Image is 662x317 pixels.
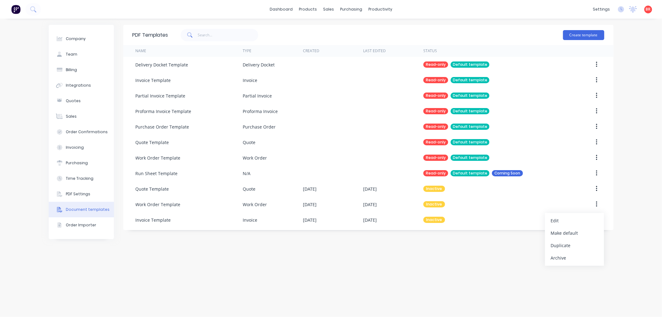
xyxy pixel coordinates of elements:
[66,114,77,119] div: Sales
[66,83,91,88] div: Integrations
[365,5,395,14] div: productivity
[551,253,598,262] div: Archive
[66,191,90,197] div: PDF Settings
[423,170,448,176] div: Read-only
[136,61,188,68] div: Delivery Docket Template
[49,217,114,233] button: Order Importer
[363,48,386,54] div: Last Edited
[66,52,77,57] div: Team
[303,201,317,208] div: [DATE]
[423,93,448,99] div: Read-only
[66,36,86,42] div: Company
[49,62,114,78] button: Billing
[243,48,251,54] div: Type
[49,124,114,140] button: Order Confirmations
[136,217,171,223] div: Invoice Template
[66,145,84,150] div: Invoicing
[136,186,169,192] div: Quote Template
[243,139,255,146] div: Quote
[451,155,489,161] div: Default template
[198,29,258,41] input: Search...
[136,155,181,161] div: Work Order Template
[136,77,171,84] div: Invoice Template
[49,171,114,186] button: Time Tracking
[243,170,250,177] div: N/A
[243,77,257,84] div: Invoice
[49,31,114,47] button: Company
[49,109,114,124] button: Sales
[136,48,146,54] div: Name
[66,98,81,104] div: Quotes
[243,61,275,68] div: Delivery Docket
[243,217,257,223] div: Invoice
[267,5,296,14] a: dashboard
[49,186,114,202] button: PDF Settings
[423,217,445,223] div: Inactive
[492,170,523,176] div: Coming Soon
[243,155,267,161] div: Work Order
[451,108,489,114] div: Default template
[133,31,168,39] div: PDF Templates
[49,78,114,93] button: Integrations
[296,5,320,14] div: products
[243,186,255,192] div: Quote
[136,170,178,177] div: Run Sheet Template
[423,77,448,83] div: Read-only
[136,124,189,130] div: Purchase Order Template
[423,61,448,68] div: Read-only
[303,48,319,54] div: Created
[303,186,317,192] div: [DATE]
[136,201,181,208] div: Work Order Template
[243,108,278,115] div: Proforma Invoice
[66,222,96,228] div: Order Importer
[563,30,604,40] button: Create template
[243,201,267,208] div: Work Order
[66,207,110,212] div: Document templates
[451,124,489,130] div: Default template
[66,129,108,135] div: Order Confirmations
[66,176,93,181] div: Time Tracking
[551,229,598,238] div: Make default
[243,93,272,99] div: Partial Invoice
[49,93,114,109] button: Quotes
[551,216,598,225] div: Edit
[66,160,88,166] div: Purchasing
[49,202,114,217] button: Document templates
[337,5,365,14] div: purchasing
[136,93,186,99] div: Partial Invoice Template
[451,139,489,145] div: Default template
[363,186,377,192] div: [DATE]
[66,67,77,73] div: Billing
[551,241,598,250] div: Duplicate
[423,124,448,130] div: Read-only
[363,217,377,223] div: [DATE]
[423,139,448,145] div: Read-only
[451,93,489,99] div: Default template
[136,108,191,115] div: Proforma Invoice Template
[11,5,20,14] img: Factory
[243,124,276,130] div: Purchase Order
[303,217,317,223] div: [DATE]
[423,186,445,192] div: Inactive
[423,48,437,54] div: Status
[590,5,613,14] div: settings
[451,61,489,68] div: Default template
[646,7,651,12] span: BR
[320,5,337,14] div: sales
[423,108,448,114] div: Read-only
[423,155,448,161] div: Read-only
[451,170,489,176] div: Default template
[423,201,445,207] div: Inactive
[49,47,114,62] button: Team
[49,155,114,171] button: Purchasing
[136,139,169,146] div: Quote Template
[363,201,377,208] div: [DATE]
[451,77,489,83] div: Default template
[49,140,114,155] button: Invoicing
